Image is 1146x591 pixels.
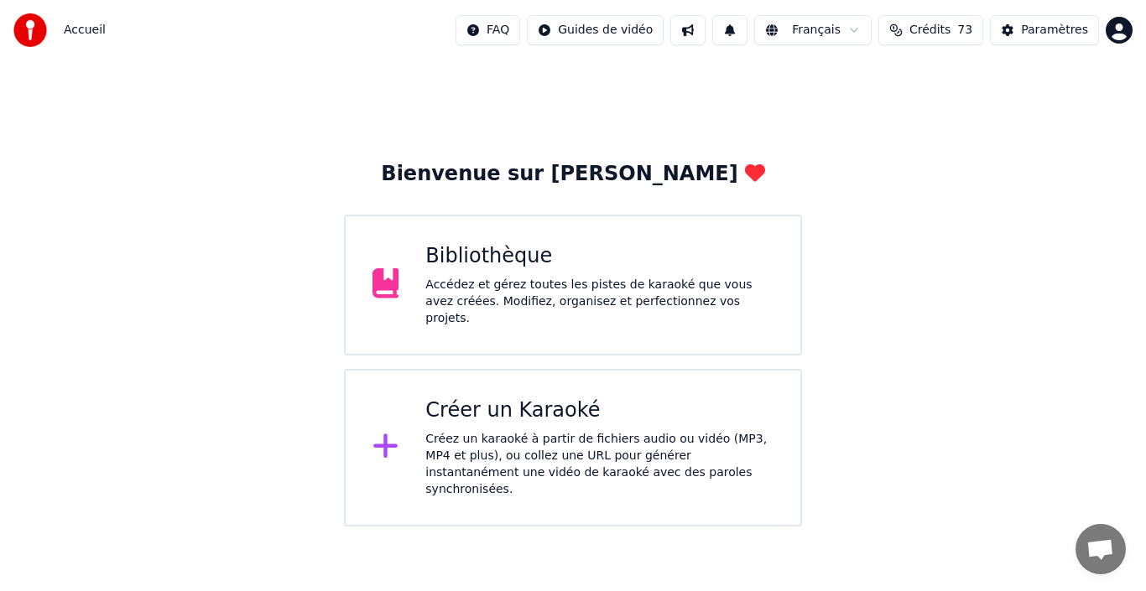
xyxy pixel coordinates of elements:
button: Paramètres [990,15,1099,45]
button: Guides de vidéo [527,15,664,45]
nav: breadcrumb [64,22,106,39]
button: Crédits73 [878,15,983,45]
div: Bienvenue sur [PERSON_NAME] [381,161,764,188]
span: Crédits [909,22,951,39]
div: Accédez et gérez toutes les pistes de karaoké que vous avez créées. Modifiez, organisez et perfec... [425,277,774,327]
button: FAQ [456,15,520,45]
div: Créez un karaoké à partir de fichiers audio ou vidéo (MP3, MP4 et plus), ou collez une URL pour g... [425,431,774,498]
div: Paramètres [1021,22,1088,39]
div: Créer un Karaoké [425,397,774,424]
div: Ouvrir le chat [1076,524,1126,574]
img: youka [13,13,47,47]
span: 73 [957,22,972,39]
div: Bibliothèque [425,243,774,270]
span: Accueil [64,22,106,39]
